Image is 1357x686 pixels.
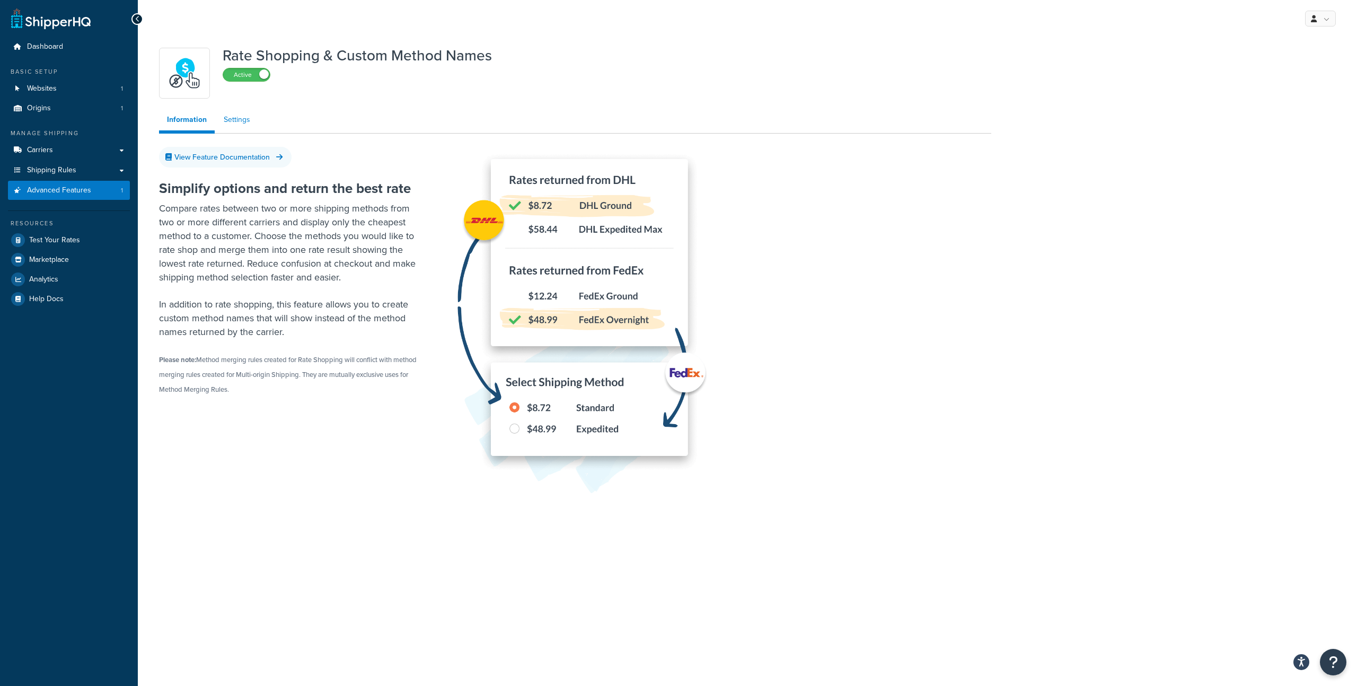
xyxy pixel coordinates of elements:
span: 1 [121,186,123,195]
span: Websites [27,84,57,93]
li: Advanced Features [8,181,130,200]
h2: Simplify options and return the best rate [159,181,424,196]
span: 1 [121,84,123,93]
a: Help Docs [8,289,130,309]
a: Settings [216,109,258,130]
strong: Please note: [159,355,196,365]
span: Carriers [27,146,53,155]
span: Test Your Rates [29,236,80,245]
img: icon-duo-feat-rate-shopping-ecdd8bed.png [166,55,203,92]
span: Analytics [29,275,58,284]
div: Manage Shipping [8,129,130,138]
a: Origins1 [8,99,130,118]
a: Advanced Features1 [8,181,130,200]
a: Marketplace [8,250,130,269]
p: Compare rates between two or more shipping methods from two or more different carriers and displa... [159,201,424,284]
span: Marketplace [29,256,69,265]
a: Dashboard [8,37,130,57]
a: Analytics [8,270,130,289]
span: Shipping Rules [27,166,76,175]
small: Method merging rules created for Rate Shopping will conflict with method merging rules created fo... [159,355,417,394]
a: Carriers [8,140,130,160]
span: Origins [27,104,51,113]
a: Information [159,109,215,134]
img: Rate Shopping [456,149,710,494]
div: Basic Setup [8,67,130,76]
label: Active [223,68,270,81]
h1: Rate Shopping & Custom Method Names [223,48,492,64]
a: Shipping Rules [8,161,130,180]
div: Resources [8,219,130,228]
a: Test Your Rates [8,231,130,250]
li: Websites [8,79,130,99]
li: Origins [8,99,130,118]
p: In addition to rate shopping, this feature allows you to create custom method names that will sho... [159,297,424,339]
button: Open Resource Center [1320,649,1346,675]
span: Help Docs [29,295,64,304]
a: Websites1 [8,79,130,99]
span: Advanced Features [27,186,91,195]
a: View Feature Documentation [159,147,292,168]
span: 1 [121,104,123,113]
span: Dashboard [27,42,63,51]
